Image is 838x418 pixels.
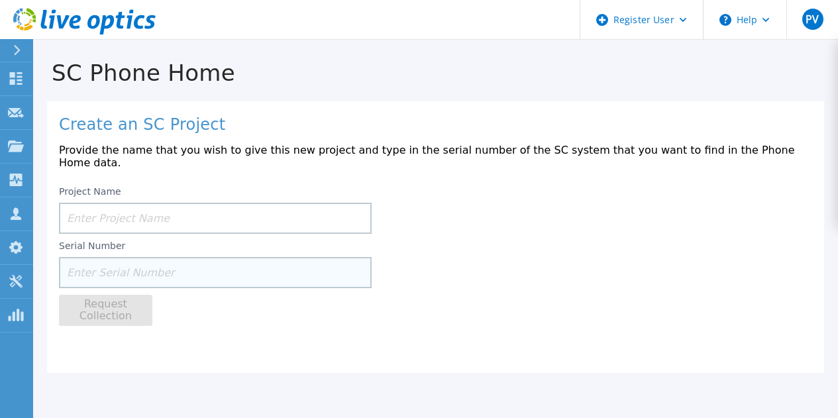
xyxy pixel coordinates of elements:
p: Provide the name that you wish to give this new project and type in the serial number of the SC s... [59,144,812,169]
h1: Create an SC Project [59,116,812,134]
label: Project Name [59,187,121,196]
input: Enter Serial Number [59,257,372,288]
label: Serial Number [59,241,125,250]
button: Request Collection [59,295,152,326]
input: Enter Project Name [59,203,372,234]
span: PV [806,14,819,25]
h1: SC Phone Home [33,60,838,86]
